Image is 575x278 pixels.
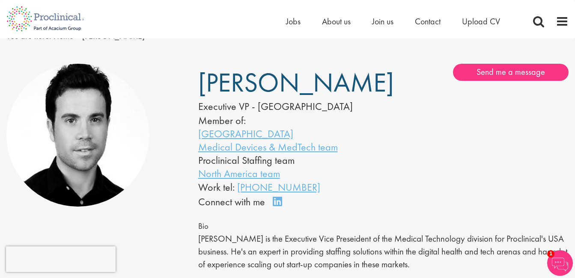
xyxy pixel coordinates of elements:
[198,221,209,231] span: Bio
[198,114,246,127] label: Member of:
[198,65,394,100] span: [PERSON_NAME]
[415,16,441,27] a: Contact
[286,16,301,27] a: Jobs
[547,250,554,257] span: 1
[6,246,116,272] iframe: reCAPTCHA
[237,180,320,194] a: [PHONE_NUMBER]
[198,154,358,167] li: Proclinical Staffing team
[462,16,500,27] a: Upload CV
[198,233,569,271] p: [PERSON_NAME] is the Executive Vice Preseident of the Medical Technology division for Proclinical...
[198,99,358,114] div: Executive VP - [GEOGRAPHIC_DATA]
[198,127,293,140] a: [GEOGRAPHIC_DATA]
[453,64,569,81] a: Send me a message
[6,64,149,207] img: Jamie Llewellyn
[547,250,573,276] img: Chatbot
[198,167,280,180] a: North America team
[198,180,235,194] span: Work tel:
[322,16,351,27] a: About us
[372,16,393,27] a: Join us
[198,140,338,154] a: Medical Devices & MedTech team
